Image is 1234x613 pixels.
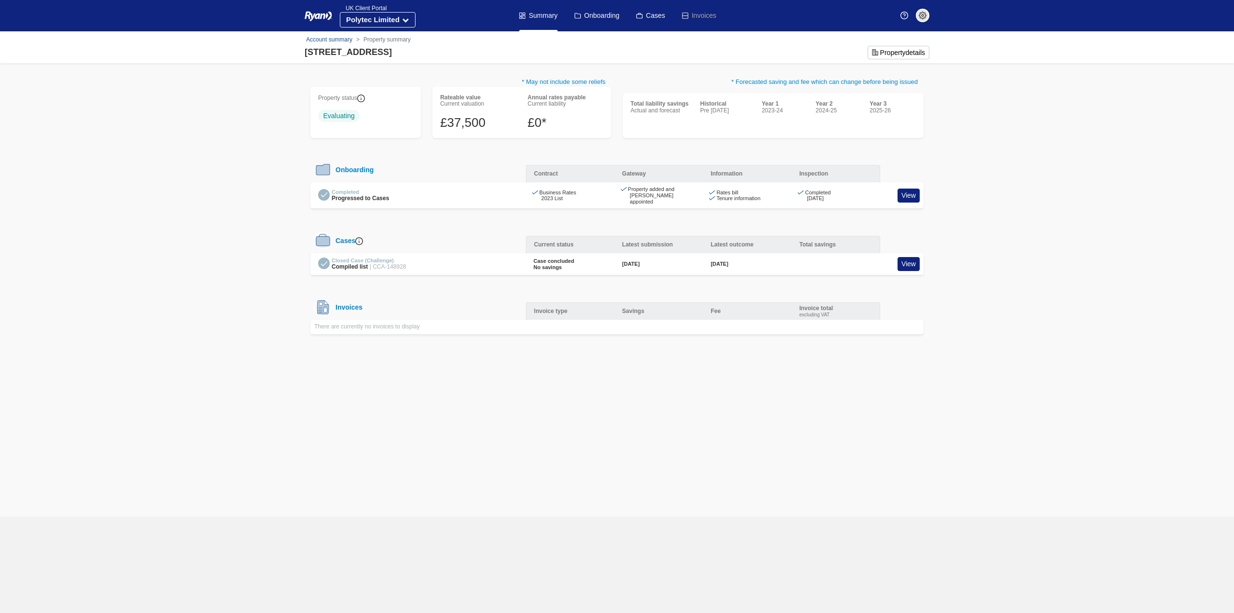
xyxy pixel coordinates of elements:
div: Gateway [615,165,703,182]
time: [DATE] [711,261,728,267]
div: Fee [703,302,791,320]
div: [STREET_ADDRESS] [305,46,392,59]
button: Propertydetails [868,46,929,59]
p: * Forecasted saving and fee which can change before being issued [623,77,924,93]
div: Year 3 [870,101,916,108]
strong: Case concluded No savings [534,258,574,270]
div: Contract [526,165,615,182]
img: Help [900,12,908,19]
span: There are currently no invoices to display [314,323,420,330]
div: Invoices [332,303,362,311]
span: Evaluating [318,110,360,122]
div: Savings [615,302,703,320]
div: Latest submission [615,236,703,253]
div: Total liability savings [630,101,688,108]
div: Invoice type [526,302,615,320]
div: Closed Case (Challenge) [332,258,406,264]
div: Completed [332,189,389,195]
div: £37,500 [440,115,516,130]
div: 2024-25 [816,108,862,114]
div: Business Rates 2023 List [534,190,607,202]
div: Current valuation [440,101,516,108]
strong: Polytec Limited [346,15,400,24]
span: UK Client Portal [340,5,387,12]
div: Completed [799,190,872,202]
a: View [898,257,920,271]
div: Latest outcome [703,236,791,253]
time: [DATE] [807,195,824,201]
p: * May not include some reliefs [310,77,611,87]
div: Pre [DATE] [700,108,754,114]
span: Progressed to Cases [332,195,389,202]
div: Actual and forecast [630,108,688,114]
div: Onboarding [332,166,374,174]
time: [DATE] [622,261,640,267]
div: Rateable value [440,95,516,101]
span: Property [880,49,906,56]
div: Tenure information [711,195,784,202]
a: View [898,189,920,203]
div: excluding VAT [799,312,833,318]
div: Year 2 [816,101,862,108]
div: Annual rates payable [528,95,604,101]
div: Current status [526,236,615,253]
img: settings [919,12,926,19]
div: 2023-24 [762,108,808,114]
div: Year 1 [762,101,808,108]
div: 2025-26 [870,108,916,114]
div: Current liability [528,101,604,108]
li: Property summary [352,35,411,44]
div: Invoice total [799,305,833,312]
span: Compiled list [332,263,368,270]
div: Information [703,165,791,182]
div: Property added and [PERSON_NAME] appointed [622,186,696,204]
div: Cases [332,237,363,245]
div: Historical [700,101,754,108]
span: | CCA-148928 [370,263,406,270]
div: Rates bill [711,190,784,196]
button: Polytec Limited [340,12,416,27]
div: Inspection [791,165,880,182]
a: Account summary [306,36,352,43]
div: Property status [318,95,413,102]
div: Total savings [791,236,880,253]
